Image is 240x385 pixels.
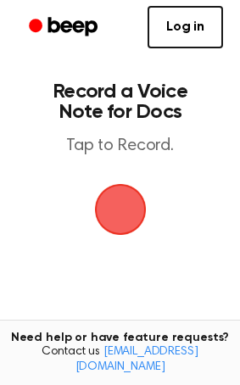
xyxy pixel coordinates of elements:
button: Beep Logo [95,184,146,235]
a: [EMAIL_ADDRESS][DOMAIN_NAME] [75,346,198,373]
h1: Record a Voice Note for Docs [31,81,209,122]
a: Log in [148,6,223,48]
span: Contact us [10,345,230,375]
a: Beep [17,11,113,44]
p: Tap to Record. [31,136,209,157]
